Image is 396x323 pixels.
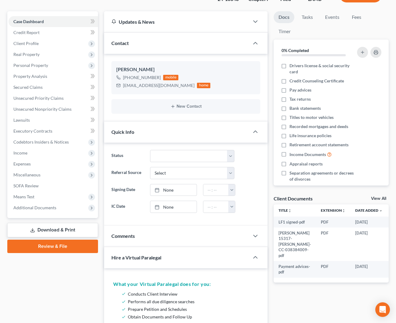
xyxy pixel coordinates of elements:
[13,19,44,24] span: Case Dashboard
[203,201,229,213] input: -- : --
[289,170,355,182] span: Separation agreements or decrees of divorces
[13,63,48,68] span: Personal Property
[274,11,294,23] a: Docs
[289,63,355,75] span: Drivers license & social security card
[128,305,256,313] li: Prepare Petition and Schedules
[9,16,98,27] a: Case Dashboard
[320,11,344,23] a: Events
[128,290,256,298] li: Conducts Client Interview
[350,217,387,227] td: [DATE]
[111,40,129,46] span: Contact
[108,150,147,162] label: Status
[13,74,47,79] span: Property Analysis
[289,142,349,148] span: Retirement account statements
[9,180,98,191] a: SOFA Review
[13,150,27,155] span: Income
[13,139,69,144] span: Codebtors Insiders & Notices
[123,82,194,89] div: [EMAIL_ADDRESS][DOMAIN_NAME]
[111,233,135,239] span: Comments
[289,161,323,167] span: Appraisal reports
[13,106,72,112] span: Unsecured Nonpriority Claims
[13,205,56,210] span: Additional Documents
[316,261,350,278] td: PDF
[108,201,147,213] label: IC Date
[13,128,52,134] span: Executory Contracts
[274,195,313,202] div: Client Documents
[279,208,292,213] a: Titleunfold_more
[321,208,345,213] a: Extensionunfold_more
[7,223,98,237] a: Download & Print
[289,105,321,111] span: Bank statements
[111,255,161,260] span: Hire a Virtual Paralegal
[13,52,40,57] span: Real Property
[350,261,387,278] td: [DATE]
[350,227,387,261] td: [DATE]
[203,184,229,196] input: -- : --
[297,11,318,23] a: Tasks
[355,208,383,213] a: Date Added expand_more
[316,217,350,227] td: PDF
[111,19,242,25] div: Updates & News
[9,93,98,104] a: Unsecured Priority Claims
[13,194,34,199] span: Means Test
[128,298,256,305] li: Performs all due diligence searches
[289,114,334,120] span: Titles to motor vehicles
[289,151,326,158] span: Income Documents
[13,117,30,123] span: Lawsuits
[274,217,316,227] td: LF1 signed-pdf
[9,115,98,126] a: Lawsuits
[13,30,40,35] span: Credit Report
[342,209,345,213] i: unfold_more
[288,209,292,213] i: unfold_more
[282,48,309,53] strong: 0% Completed
[274,227,316,261] td: [PERSON_NAME] 15317-[PERSON_NAME]-CC-038384009-pdf
[375,302,390,317] div: Open Intercom Messenger
[379,209,383,213] i: expand_more
[108,184,147,196] label: Signing Date
[116,104,255,109] button: New Contact
[371,196,386,201] a: View All
[13,85,43,90] span: Secured Claims
[13,183,39,188] span: SOFA Review
[150,201,196,213] a: None
[13,161,31,166] span: Expenses
[289,78,344,84] span: Credit Counseling Certificate
[111,129,134,135] span: Quick Info
[274,261,316,278] td: Payment advices-pdf
[289,87,311,93] span: Pay advices
[7,240,98,253] a: Review & File
[9,27,98,38] a: Credit Report
[13,41,39,46] span: Client Profile
[9,104,98,115] a: Unsecured Nonpriority Claims
[128,313,256,321] li: Obtain Documents and Follow Up
[347,11,366,23] a: Fees
[289,96,311,102] span: Tax returns
[197,83,210,88] div: home
[289,133,331,139] span: Life insurance policies
[113,280,258,288] h5: What your Virtual Paralegal does for you:
[9,126,98,137] a: Executory Contracts
[13,172,40,177] span: Miscellaneous
[316,227,350,261] td: PDF
[150,184,196,196] a: None
[289,123,348,130] span: Recorded mortgages and deeds
[13,96,64,101] span: Unsecured Priority Claims
[9,71,98,82] a: Property Analysis
[163,75,178,80] div: mobile
[108,167,147,179] label: Referral Source
[9,82,98,93] a: Secured Claims
[123,75,161,81] div: [PHONE_NUMBER]
[116,66,255,73] div: [PERSON_NAME]
[274,26,296,37] a: Timer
